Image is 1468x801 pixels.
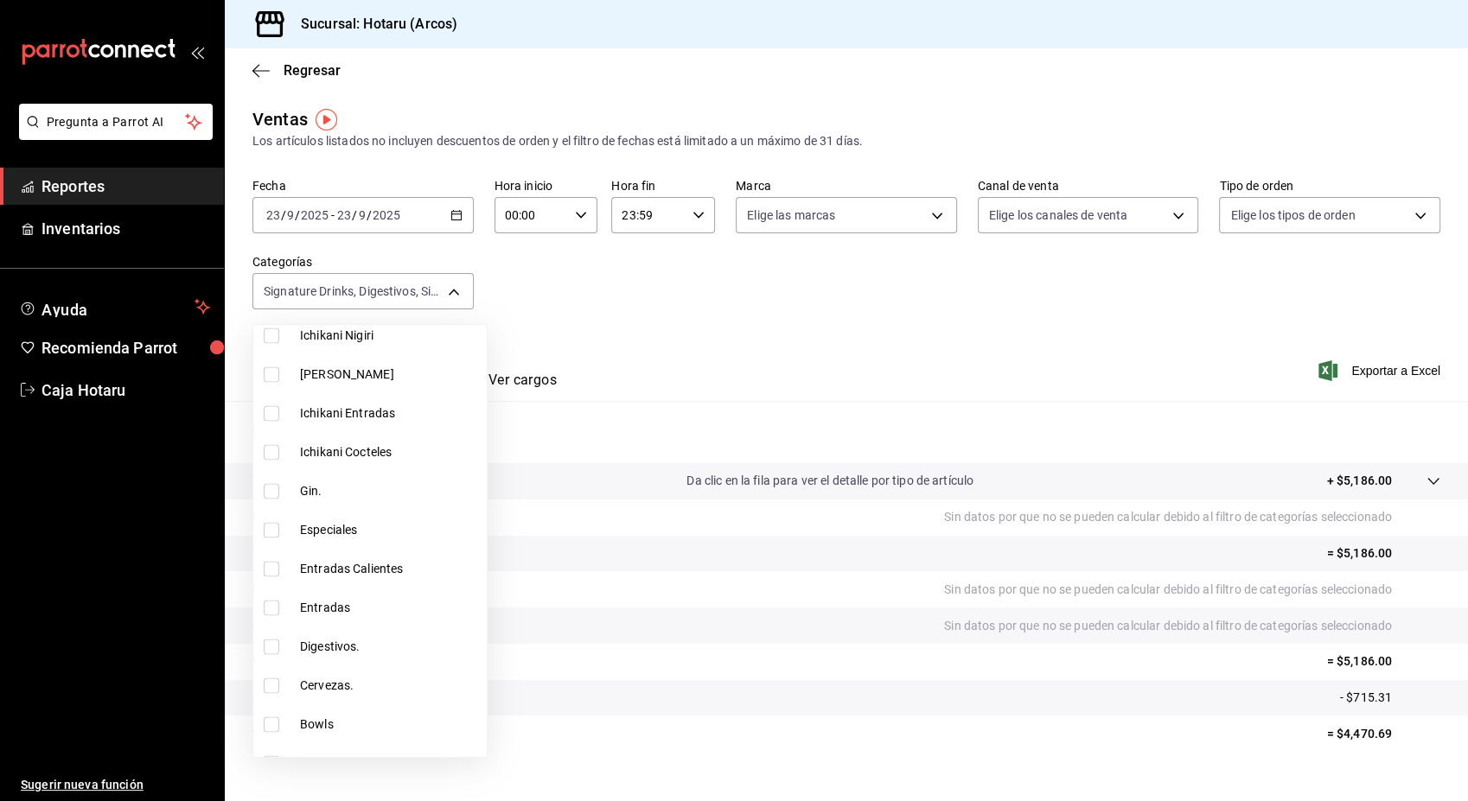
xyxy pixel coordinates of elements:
[300,326,480,344] span: Ichikani Nigiri
[300,559,480,577] span: Entradas Calientes
[300,442,480,461] span: Ichikani Cocteles
[300,520,480,538] span: Especiales
[300,676,480,694] span: Cervezas.
[300,637,480,655] span: Digestivos.
[300,753,480,772] span: Bebidas
[300,481,480,499] span: Gin.
[300,365,480,383] span: [PERSON_NAME]
[300,404,480,422] span: Ichikani Entradas
[300,598,480,616] span: Entradas
[316,109,337,130] img: Tooltip marker
[300,715,480,733] span: Bowls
